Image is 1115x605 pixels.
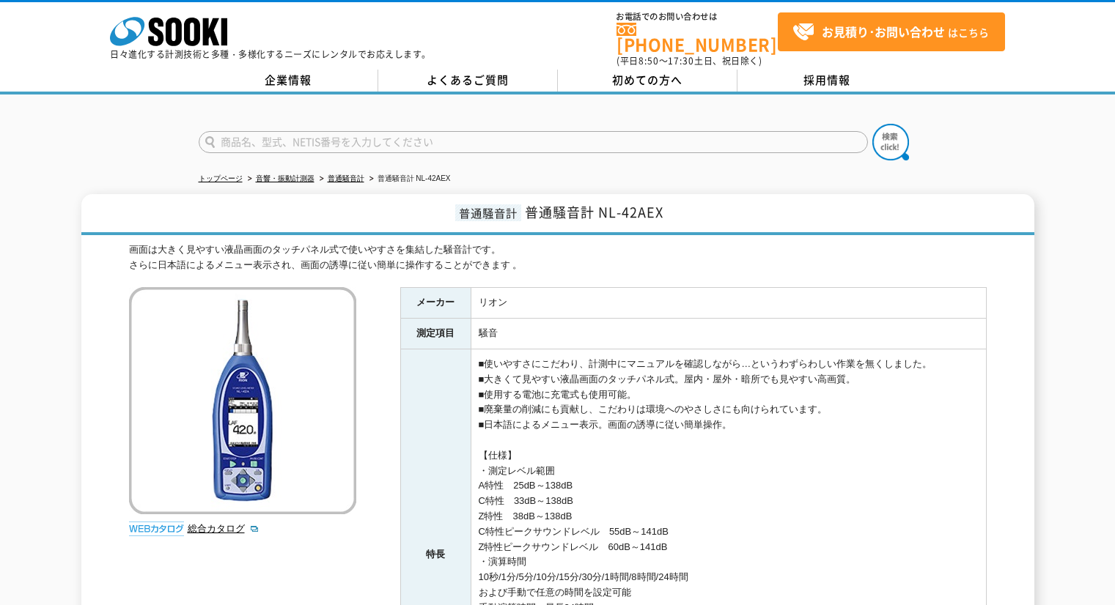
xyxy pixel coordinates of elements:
span: はこちら [792,21,989,43]
a: 企業情報 [199,70,378,92]
td: リオン [471,288,986,319]
li: 普通騒音計 NL-42AEX [367,171,451,187]
span: 8:50 [639,54,659,67]
a: 総合カタログ [188,523,260,534]
a: 初めての方へ [558,70,737,92]
strong: お見積り･お問い合わせ [822,23,945,40]
th: 測定項目 [400,319,471,349]
a: 採用情報 [737,70,917,92]
a: 音響・振動計測器 [256,174,314,182]
img: webカタログ [129,522,184,536]
img: 普通騒音計 NL-42AEX [129,287,356,514]
th: メーカー [400,288,471,319]
div: 画面は大きく見やすい液晶画面のタッチパネル式で使いやすさを集結した騒音計です。 さらに日本語によるメニュー表示され、画面の誘導に従い簡単に操作することができます 。 [129,242,987,273]
a: [PHONE_NUMBER] [617,23,778,53]
a: 普通騒音計 [328,174,364,182]
img: btn_search.png [872,124,909,160]
a: よくあるご質問 [378,70,558,92]
input: 商品名、型式、NETIS番号を入力してください [199,131,868,153]
span: 初めての方へ [612,72,682,88]
span: お電話でのお問い合わせは [617,12,778,21]
span: 普通騒音計 [455,204,521,221]
span: 普通騒音計 NL-42AEX [525,202,663,222]
a: トップページ [199,174,243,182]
span: (平日 ～ 土日、祝日除く) [617,54,762,67]
td: 騒音 [471,319,986,349]
a: お見積り･お問い合わせはこちら [778,12,1005,51]
span: 17:30 [668,54,694,67]
p: 日々進化する計測技術と多種・多様化するニーズにレンタルでお応えします。 [110,50,431,59]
